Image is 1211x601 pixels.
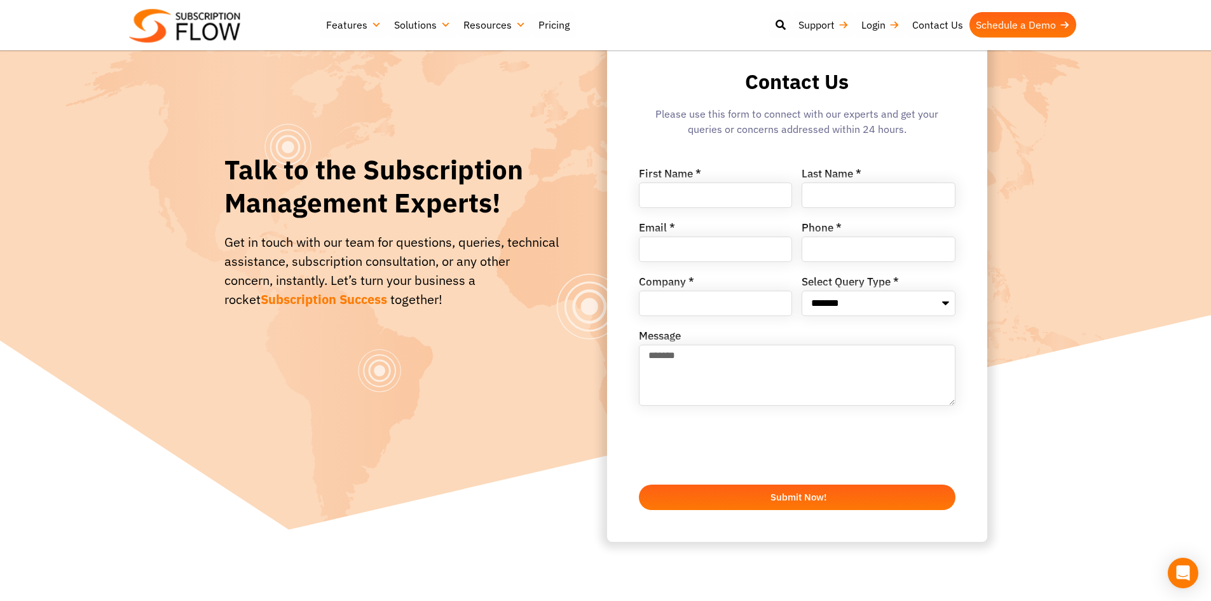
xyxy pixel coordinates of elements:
a: Login [855,12,906,38]
span: Submit Now! [770,492,826,502]
a: Pricing [532,12,576,38]
a: Resources [457,12,532,38]
iframe: reCAPTCHA [639,420,832,470]
label: Select Query Type * [802,277,899,291]
label: Company * [639,277,694,291]
div: Get in touch with our team for questions, queries, technical assistance, subscription consultatio... [224,233,559,309]
img: Subscriptionflow [129,9,240,43]
a: Solutions [388,12,457,38]
label: First Name * [639,169,701,183]
label: Email * [639,223,675,237]
a: Schedule a Demo [969,12,1076,38]
a: Support [792,12,855,38]
label: Phone * [802,223,842,237]
h1: Talk to the Subscription Management Experts! [224,153,559,220]
div: Open Intercom Messenger [1168,558,1198,588]
div: Please use this form to connect with our experts and get your queries or concerns addressed withi... [639,106,955,143]
span: Subscription Success [261,291,387,308]
label: Last Name * [802,169,861,183]
a: Contact Us [906,12,969,38]
button: Submit Now! [639,485,955,510]
h2: Contact Us [639,70,955,93]
label: Message [639,331,681,345]
a: Features [320,12,388,38]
